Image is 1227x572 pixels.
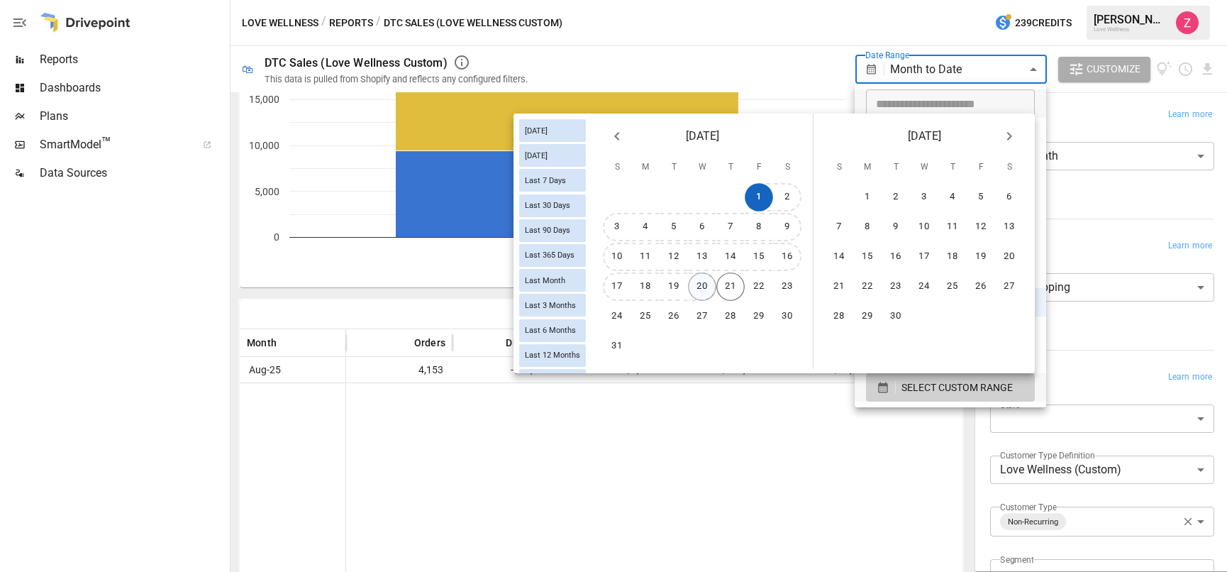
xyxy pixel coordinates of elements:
span: Sunday [826,153,852,182]
span: Wednesday [911,153,937,182]
div: Last 6 Months [519,319,586,342]
button: 31 [603,332,631,361]
button: 25 [631,302,660,331]
button: 13 [995,213,1023,241]
span: Thursday [940,153,965,182]
button: 11 [938,213,967,241]
span: Last 6 Months [519,326,582,335]
div: Last Month [519,269,586,292]
span: Last Month [519,276,571,285]
span: [DATE] [908,126,941,146]
div: [DATE] [519,119,586,142]
button: 16 [773,243,801,271]
button: 26 [967,273,995,301]
button: 4 [631,213,660,241]
span: Saturday [774,153,800,182]
button: 6 [995,183,1023,211]
button: 14 [825,243,853,271]
button: 10 [910,213,938,241]
button: 17 [910,243,938,271]
span: Wednesday [689,153,715,182]
button: 5 [967,183,995,211]
div: Last 12 Months [519,344,586,367]
button: 30 [882,302,910,331]
span: Friday [746,153,772,182]
button: 21 [716,273,745,301]
button: 25 [938,273,967,301]
span: Monday [633,153,658,182]
div: Last Year [519,369,586,392]
button: 21 [825,273,853,301]
span: Monday [855,153,880,182]
button: 29 [745,302,773,331]
div: Last 365 Days [519,244,586,267]
button: 7 [716,213,745,241]
button: Previous month [603,122,631,150]
button: 1 [853,183,882,211]
button: 2 [773,183,801,211]
div: Last 30 Days [519,194,586,217]
button: 18 [938,243,967,271]
span: Last 90 Days [519,226,576,235]
span: [DATE] [519,151,553,160]
button: 30 [773,302,801,331]
button: 7 [825,213,853,241]
button: 8 [745,213,773,241]
button: 5 [660,213,688,241]
button: 14 [716,243,745,271]
button: 3 [603,213,631,241]
button: 6 [688,213,716,241]
span: Tuesday [661,153,687,182]
button: 17 [603,273,631,301]
button: 13 [688,243,716,271]
button: 22 [853,273,882,301]
button: 15 [745,243,773,271]
span: Friday [968,153,994,182]
button: 27 [688,302,716,331]
button: 27 [995,273,1023,301]
span: [DATE] [686,126,719,146]
button: 24 [910,273,938,301]
button: 28 [716,302,745,331]
button: 26 [660,302,688,331]
button: 16 [882,243,910,271]
button: 2 [882,183,910,211]
button: 18 [631,273,660,301]
span: Sunday [604,153,630,182]
span: Last 7 Days [519,176,572,185]
span: Last 12 Months [519,351,586,360]
button: 4 [938,183,967,211]
span: Last 365 Days [519,251,580,260]
button: 15 [853,243,882,271]
button: 8 [853,213,882,241]
button: 20 [995,243,1023,271]
span: Last 30 Days [519,201,576,210]
span: Saturday [996,153,1022,182]
button: 22 [745,273,773,301]
button: SELECT CUSTOM RANGE [866,373,1035,402]
button: 19 [967,243,995,271]
div: [DATE] [519,144,586,167]
button: 10 [603,243,631,271]
button: 23 [773,273,801,301]
span: Tuesday [883,153,909,182]
button: 9 [773,213,801,241]
button: 12 [967,213,995,241]
button: 11 [631,243,660,271]
div: Last 7 Days [519,169,586,192]
button: 1 [745,183,773,211]
div: Last 90 Days [519,219,586,242]
button: Next month [995,122,1023,150]
span: Last 3 Months [519,301,582,310]
button: 9 [882,213,910,241]
button: 20 [688,273,716,301]
button: 3 [910,183,938,211]
button: 29 [853,302,882,331]
button: 23 [882,273,910,301]
span: [DATE] [519,126,553,136]
span: SELECT CUSTOM RANGE [901,379,1013,397]
button: 19 [660,273,688,301]
div: Last 3 Months [519,294,586,317]
button: 12 [660,243,688,271]
button: 24 [603,302,631,331]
